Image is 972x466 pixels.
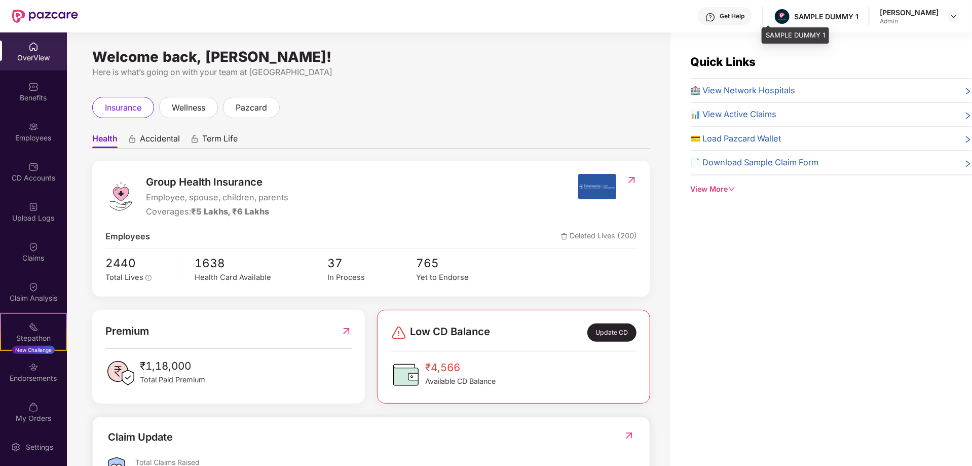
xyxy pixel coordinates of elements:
img: logo [105,181,136,211]
img: svg+xml;base64,PHN2ZyBpZD0iQ2xhaW0iIHhtbG5zPSJodHRwOi8vd3d3LnczLm9yZy8yMDAwL3N2ZyIgd2lkdGg9IjIwIi... [28,282,39,292]
span: Low CD Balance [410,324,490,342]
img: Pazcare_Alternative_logo-01-01.png [775,9,790,24]
img: svg+xml;base64,PHN2ZyBpZD0iTXlfT3JkZXJzIiBkYXRhLW5hbWU9Ik15IE9yZGVycyIgeG1sbnM9Imh0dHA6Ly93d3cudz... [28,402,39,412]
div: Welcome back, [PERSON_NAME]! [92,53,650,61]
div: SAMPLE DUMMY 1 [794,12,858,21]
span: Employees [105,230,150,243]
div: Claim Update [108,429,173,445]
div: SAMPLE DUMMY 1 [762,27,829,44]
img: deleteIcon [561,233,568,240]
img: svg+xml;base64,PHN2ZyBpZD0iRW5kb3JzZW1lbnRzIiB4bWxucz0iaHR0cDovL3d3dy53My5vcmcvMjAwMC9zdmciIHdpZH... [28,362,39,372]
img: svg+xml;base64,PHN2ZyBpZD0iVXBsb2FkX0xvZ3MiIGRhdGEtbmFtZT0iVXBsb2FkIExvZ3MiIHhtbG5zPSJodHRwOi8vd3... [28,202,39,212]
span: Total Lives [105,273,143,282]
span: Employee, spouse, children, parents [146,191,288,204]
img: RedirectIcon [341,323,352,339]
img: svg+xml;base64,PHN2ZyBpZD0iQmVuZWZpdHMiIHhtbG5zPSJodHRwOi8vd3d3LnczLm9yZy8yMDAwL3N2ZyIgd2lkdGg9Ij... [28,82,39,92]
span: Health [92,133,118,148]
span: Available CD Balance [425,376,496,387]
span: Group Health Insurance [146,174,288,190]
span: Premium [105,323,149,339]
span: Accidental [140,133,180,148]
img: CDBalanceIcon [391,360,421,390]
img: RedirectIcon [624,431,634,441]
img: svg+xml;base64,PHN2ZyBpZD0iQ0RfQWNjb3VudHMiIGRhdGEtbmFtZT0iQ0QgQWNjb3VudHMiIHhtbG5zPSJodHRwOi8vd3... [28,162,39,172]
img: insurerIcon [578,174,616,199]
span: 1638 [195,254,327,272]
img: svg+xml;base64,PHN2ZyBpZD0iRHJvcGRvd24tMzJ4MzIiIHhtbG5zPSJodHRwOi8vd3d3LnczLm9yZy8yMDAwL3N2ZyIgd2... [950,12,958,20]
div: [PERSON_NAME] [880,8,939,17]
span: 37 [327,254,416,272]
img: svg+xml;base64,PHN2ZyBpZD0iU2V0dGluZy0yMHgyMCIgeG1sbnM9Imh0dHA6Ly93d3cudzMub3JnLzIwMDAvc3ZnIiB3aW... [11,442,21,452]
div: In Process [327,272,416,283]
div: New Challenge [12,346,55,354]
span: right [964,158,972,169]
span: 🏥 View Network Hospitals [691,84,796,97]
img: PaidPremiumIcon [105,358,136,388]
div: Coverages: [146,205,288,219]
span: Term Life [202,133,238,148]
span: wellness [172,101,205,114]
img: svg+xml;base64,PHN2ZyB4bWxucz0iaHR0cDovL3d3dy53My5vcmcvMjAwMC9zdmciIHdpZHRoPSIyMSIgaGVpZ2h0PSIyMC... [28,322,39,332]
img: svg+xml;base64,PHN2ZyBpZD0iQ2xhaW0iIHhtbG5zPSJodHRwOi8vd3d3LnczLm9yZy8yMDAwL3N2ZyIgd2lkdGg9IjIwIi... [28,242,39,252]
span: 📊 View Active Claims [691,108,777,121]
div: Update CD [587,324,637,342]
span: down [728,186,735,193]
span: pazcard [236,101,267,114]
span: Total Paid Premium [140,374,205,385]
div: animation [190,134,199,144]
div: animation [128,134,137,144]
div: Yet to Endorse [416,272,505,283]
img: svg+xml;base64,PHN2ZyBpZD0iSG9tZSIgeG1sbnM9Imh0dHA6Ly93d3cudzMub3JnLzIwMDAvc3ZnIiB3aWR0aD0iMjAiIG... [28,42,39,52]
span: ₹5 Lakhs, ₹6 Lakhs [191,206,269,217]
span: Deleted Lives (200) [561,230,637,243]
span: ₹4,566 [425,360,496,376]
div: Health Card Available [195,272,327,283]
span: 📄 Download Sample Claim Form [691,156,819,169]
span: ₹1,18,000 [140,358,205,374]
span: 💳 Load Pazcard Wallet [691,132,781,146]
span: right [964,86,972,97]
div: View More [691,184,972,195]
span: right [964,110,972,121]
img: RedirectIcon [626,175,637,185]
img: svg+xml;base64,PHN2ZyBpZD0iSGVscC0zMngzMiIgeG1sbnM9Imh0dHA6Ly93d3cudzMub3JnLzIwMDAvc3ZnIiB3aWR0aD... [705,12,716,22]
div: Here is what’s going on with your team at [GEOGRAPHIC_DATA] [92,66,650,79]
span: insurance [105,101,141,114]
div: Stepathon [1,333,66,343]
img: svg+xml;base64,PHN2ZyBpZD0iRW1wbG95ZWVzIiB4bWxucz0iaHR0cDovL3d3dy53My5vcmcvMjAwMC9zdmciIHdpZHRoPS... [28,122,39,132]
div: Get Help [720,12,744,20]
span: Quick Links [691,55,756,68]
div: Settings [23,442,56,452]
div: Admin [880,17,939,25]
span: info-circle [145,275,152,281]
img: New Pazcare Logo [12,10,78,23]
span: right [964,134,972,146]
img: svg+xml;base64,PHN2ZyBpZD0iRGFuZ2VyLTMyeDMyIiB4bWxucz0iaHR0cDovL3d3dy53My5vcmcvMjAwMC9zdmciIHdpZH... [391,325,407,341]
span: 2440 [105,254,172,272]
span: 765 [416,254,505,272]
